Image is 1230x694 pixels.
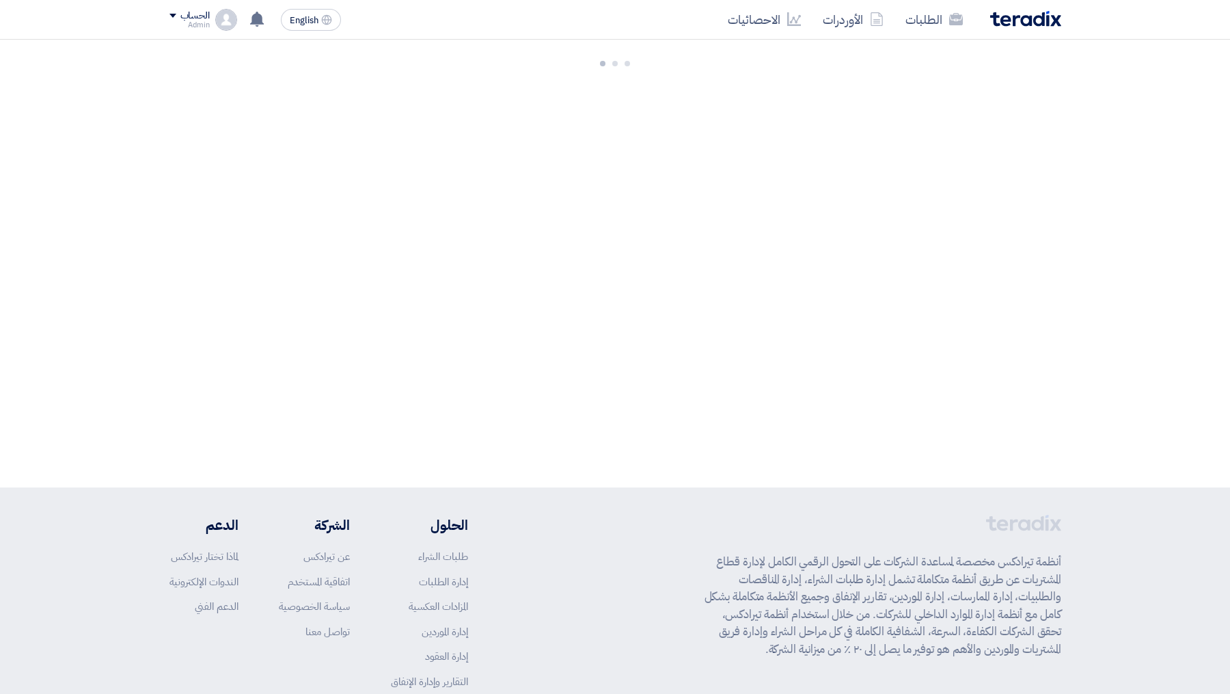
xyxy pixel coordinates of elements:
[717,3,812,36] a: الاحصائيات
[169,21,210,29] div: Admin
[303,549,350,564] a: عن تيرادكس
[990,11,1061,27] img: Teradix logo
[180,10,210,22] div: الحساب
[425,649,468,664] a: إدارة العقود
[812,3,894,36] a: الأوردرات
[288,574,350,589] a: اتفاقية المستخدم
[279,599,350,614] a: سياسة الخصوصية
[281,9,341,31] button: English
[169,574,238,589] a: الندوات الإلكترونية
[705,553,1061,658] p: أنظمة تيرادكس مخصصة لمساعدة الشركات على التحول الرقمي الكامل لإدارة قطاع المشتريات عن طريق أنظمة ...
[305,624,350,639] a: تواصل معنا
[215,9,237,31] img: profile_test.png
[422,624,468,639] a: إدارة الموردين
[171,549,238,564] a: لماذا تختار تيرادكس
[419,574,468,589] a: إدارة الطلبات
[169,515,238,535] li: الدعم
[195,599,238,614] a: الدعم الفني
[894,3,974,36] a: الطلبات
[418,549,468,564] a: طلبات الشراء
[409,599,468,614] a: المزادات العكسية
[391,674,468,689] a: التقارير وإدارة الإنفاق
[279,515,350,535] li: الشركة
[290,16,318,25] span: English
[391,515,468,535] li: الحلول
